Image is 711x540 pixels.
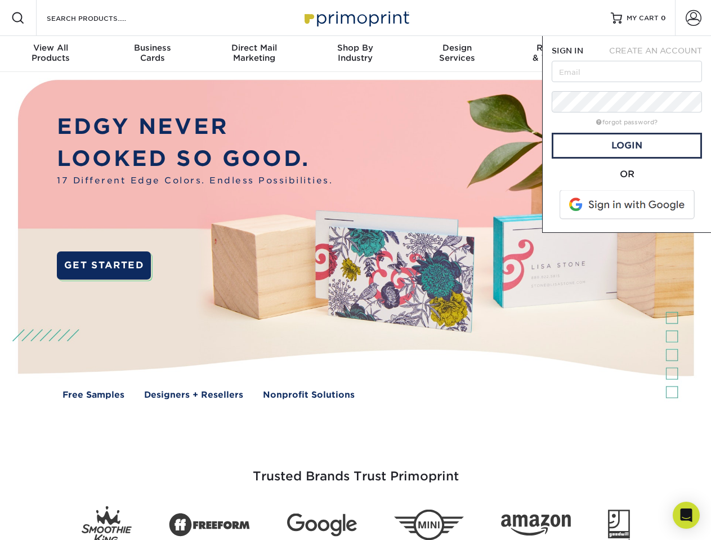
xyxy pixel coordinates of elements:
span: 17 Different Edge Colors. Endless Possibilities. [57,174,333,187]
a: BusinessCards [101,36,203,72]
span: 0 [661,14,666,22]
a: Login [552,133,702,159]
a: DesignServices [406,36,508,72]
p: EDGY NEVER [57,111,333,143]
div: Marketing [203,43,305,63]
div: & Templates [508,43,609,63]
span: SIGN IN [552,46,583,55]
a: Shop ByIndustry [305,36,406,72]
div: OR [552,168,702,181]
span: Shop By [305,43,406,53]
span: Direct Mail [203,43,305,53]
a: Direct MailMarketing [203,36,305,72]
a: Nonprofit Solutions [263,389,355,402]
span: Business [101,43,203,53]
a: forgot password? [596,119,658,126]
input: Email [552,61,702,82]
div: Open Intercom Messenger [673,502,700,529]
a: GET STARTED [57,251,151,280]
a: Resources& Templates [508,36,609,72]
span: CREATE AN ACCOUNT [609,46,702,55]
span: MY CART [627,13,659,23]
img: Amazon [501,515,571,536]
div: Industry [305,43,406,63]
img: Goodwill [608,510,630,540]
a: Free Samples [62,389,124,402]
div: Services [406,43,508,63]
span: Design [406,43,508,53]
input: SEARCH PRODUCTS..... [46,11,155,25]
img: Primoprint [299,6,412,30]
a: Designers + Resellers [144,389,243,402]
span: Resources [508,43,609,53]
img: Google [287,514,357,537]
h3: Trusted Brands Trust Primoprint [26,442,685,497]
div: Cards [101,43,203,63]
p: LOOKED SO GOOD. [57,143,333,175]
